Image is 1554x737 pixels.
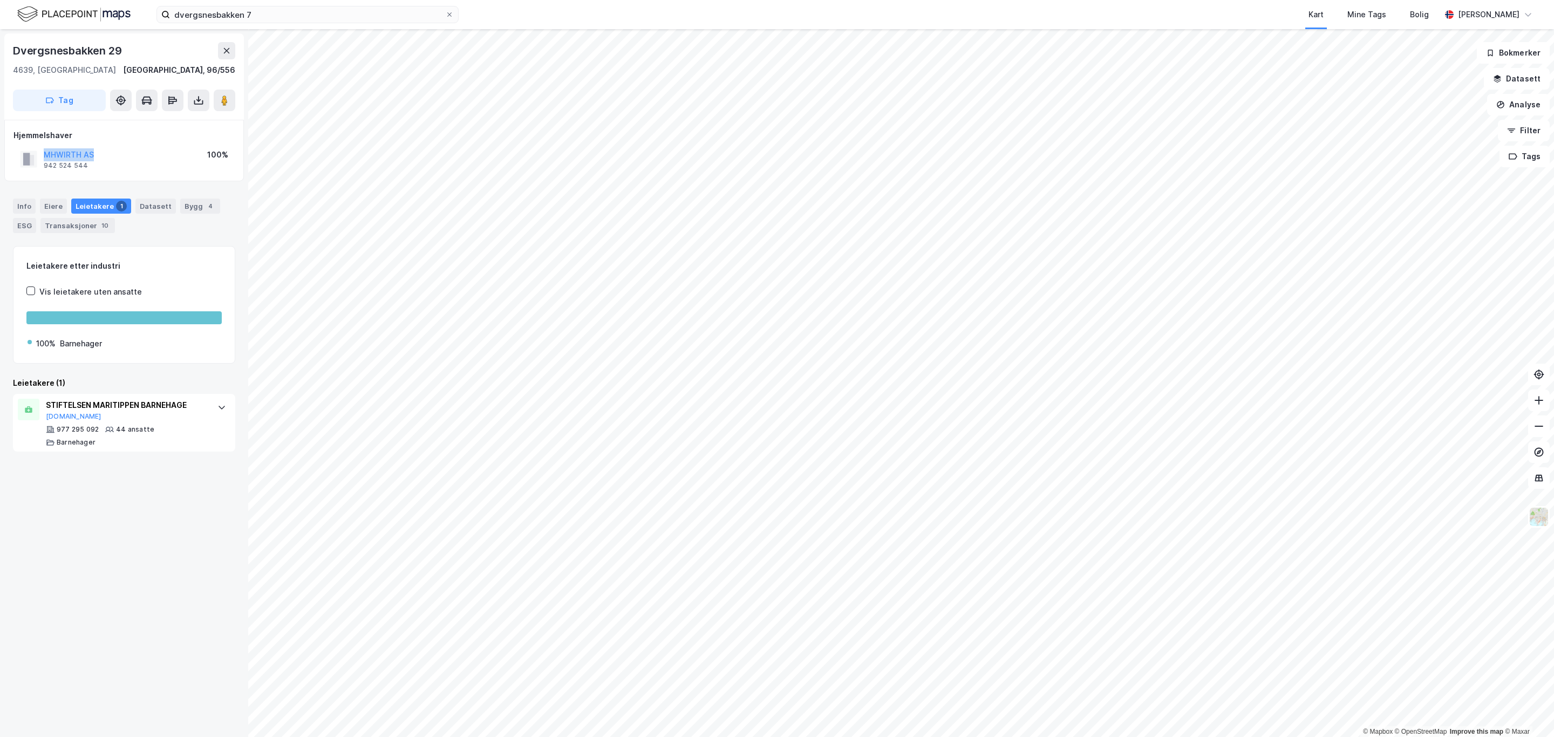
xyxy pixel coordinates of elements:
div: Leietakere (1) [13,377,235,390]
div: [PERSON_NAME] [1458,8,1519,21]
div: ESG [13,218,36,233]
div: 100% [36,337,56,350]
a: Mapbox [1363,728,1393,735]
div: Datasett [135,199,176,214]
div: Bygg [180,199,220,214]
div: Leietakere etter industri [26,260,222,272]
iframe: Chat Widget [1500,685,1554,737]
button: Tags [1500,146,1550,167]
div: 4639, [GEOGRAPHIC_DATA] [13,64,116,77]
div: Info [13,199,36,214]
a: OpenStreetMap [1395,728,1447,735]
div: STIFTELSEN MARITIPPEN BARNEHAGE [46,399,207,412]
button: [DOMAIN_NAME] [46,412,101,421]
button: Tag [13,90,106,111]
button: Datasett [1484,68,1550,90]
div: 44 ansatte [116,425,154,434]
div: 4 [205,201,216,211]
div: Vis leietakere uten ansatte [39,285,142,298]
div: Hjemmelshaver [13,129,235,142]
button: Analyse [1487,94,1550,115]
div: 10 [99,220,111,231]
div: Mine Tags [1347,8,1386,21]
div: 1 [116,201,127,211]
a: Improve this map [1450,728,1503,735]
div: Eiere [40,199,67,214]
div: 942 524 544 [44,161,88,170]
div: [GEOGRAPHIC_DATA], 96/556 [123,64,235,77]
div: 977 295 092 [57,425,99,434]
input: Søk på adresse, matrikkel, gårdeiere, leietakere eller personer [170,6,445,23]
div: 100% [207,148,228,161]
div: Barnehager [57,438,96,447]
div: Transaksjoner [40,218,115,233]
button: Filter [1498,120,1550,141]
img: Z [1529,507,1549,527]
img: logo.f888ab2527a4732fd821a326f86c7f29.svg [17,5,131,24]
div: Bolig [1410,8,1429,21]
div: Kart [1308,8,1324,21]
div: Dvergsnesbakken 29 [13,42,124,59]
div: Barnehager [60,337,102,350]
div: Leietakere [71,199,131,214]
button: Bokmerker [1477,42,1550,64]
